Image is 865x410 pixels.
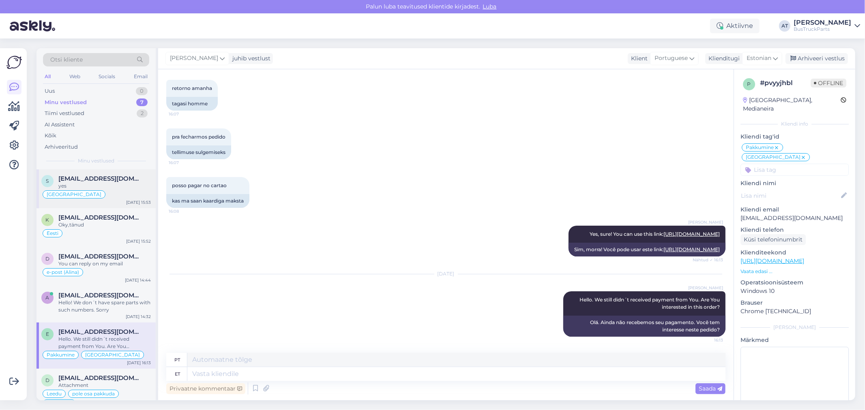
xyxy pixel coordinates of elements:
span: p [747,81,751,87]
div: Web [68,71,82,82]
div: juhib vestlust [229,54,270,63]
span: e-post (Alina) [47,270,79,275]
div: BusTruckParts [794,26,851,32]
div: Küsi telefoninumbrit [741,234,806,245]
p: Operatsioonisüsteem [741,278,849,287]
span: Otsi kliente [50,56,83,64]
p: Kliendi nimi [741,179,849,188]
span: Pakkumine [47,352,75,357]
div: # pvyyjhbl [760,78,811,88]
span: Luba [481,3,499,10]
div: [DATE] 15:52 [126,238,151,244]
span: Estonian [747,54,771,63]
span: Pakkumine [746,145,774,150]
span: Offline [811,79,846,88]
p: Kliendi telefon [741,226,849,234]
div: tagasi homme [166,97,218,111]
div: Socials [97,71,117,82]
p: Windows 10 [741,287,849,295]
p: [EMAIL_ADDRESS][DOMAIN_NAME] [741,214,849,222]
span: Minu vestlused [78,157,114,164]
span: pole osa pakkuda [72,391,115,396]
div: [DATE] 15:53 [126,199,151,205]
p: Kliendi tag'id [741,132,849,141]
a: [URL][DOMAIN_NAME] [741,257,804,265]
span: [GEOGRAPHIC_DATA] [85,352,140,357]
div: Sim, morra! Você pode usar este link: [569,243,725,256]
span: d [45,256,49,262]
div: [DATE] [166,270,725,278]
div: [DATE] 16:13 [127,360,151,366]
span: Saada [699,385,722,392]
div: You can reply on my email [58,260,151,267]
input: Lisa tag [741,164,849,176]
div: 2 [137,109,148,117]
div: tellimuse sulgemiseks [166,145,231,159]
span: 16:08 [169,208,199,214]
input: Lisa nimi [741,191,839,200]
span: [GEOGRAPHIC_DATA] [746,155,801,160]
div: [DATE] 14:32 [126,314,151,320]
div: Hello. We still didn´t received payment from You. Are You interested in this order? [58,335,151,350]
div: [PERSON_NAME] [794,19,851,26]
div: kas ma saan kaardiga maksta [166,194,249,208]
div: Tiimi vestlused [45,109,84,117]
div: Email [132,71,149,82]
span: Yes, sure! You can use this link: [590,231,720,237]
p: Kliendi email [741,205,849,214]
div: [DATE] 14:44 [125,277,151,283]
div: Klienditugi [705,54,740,63]
span: eduardoedilaura@gmail.com [58,328,143,335]
a: [URL][DOMAIN_NAME] [663,231,720,237]
span: dmmawarire@gmail.com [58,253,143,260]
div: Oky,tänud [58,221,151,228]
div: yes [58,182,151,190]
span: keio@rootsitalu.eu [58,214,143,221]
p: Märkmed [741,336,849,344]
div: AT [779,20,790,32]
span: Portuguese [655,54,688,63]
div: Olá. Ainda não recebemos seu pagamento. Você tem interesse neste pedido? [563,316,725,337]
span: a.mohamed@xpresslogistic.co.uk [58,292,143,299]
span: Hello. We still didn´t received payment from You. Are You interested in this order? [580,297,721,310]
span: szymonrafa134@gmail.com [58,175,143,182]
span: posso pagar no cartao [172,182,227,188]
p: Klienditeekond [741,248,849,257]
span: Nähtud ✓ 16:13 [693,257,723,263]
div: Kõik [45,132,56,140]
div: Attachment [58,382,151,389]
span: e [46,331,49,337]
div: 0 [136,87,148,95]
span: a [46,295,49,301]
div: Aktiivne [710,19,760,33]
div: All [43,71,52,82]
p: Vaata edasi ... [741,268,849,275]
a: [URL][DOMAIN_NAME] [663,246,720,252]
div: pt [175,353,180,367]
p: Brauser [741,299,849,307]
span: [PERSON_NAME] [170,54,218,63]
div: Kliendi info [741,120,849,128]
div: Hello! We don´t have spare parts with such numbers. Sorry [58,299,151,314]
div: AI Assistent [45,121,75,129]
div: Arhiveeri vestlus [786,53,848,64]
span: dalys@techtransa.lt [58,374,143,382]
div: Uus [45,87,55,95]
span: pra fecharmos pedido [172,134,225,140]
span: Leedu [47,391,62,396]
div: et [175,367,180,381]
div: [GEOGRAPHIC_DATA], Medianeira [743,96,841,113]
img: Askly Logo [6,55,22,70]
div: Minu vestlused [45,98,87,107]
span: 16:07 [169,111,199,117]
div: Klient [628,54,648,63]
span: d [45,377,49,383]
span: s [46,178,49,184]
span: retorno amanha [172,85,212,91]
span: [GEOGRAPHIC_DATA] [47,192,101,197]
span: 16:13 [693,337,723,343]
span: [PERSON_NAME] [688,285,723,291]
span: Eesti [47,231,58,236]
span: [PERSON_NAME] [688,219,723,225]
div: Privaatne kommentaar [166,383,245,394]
